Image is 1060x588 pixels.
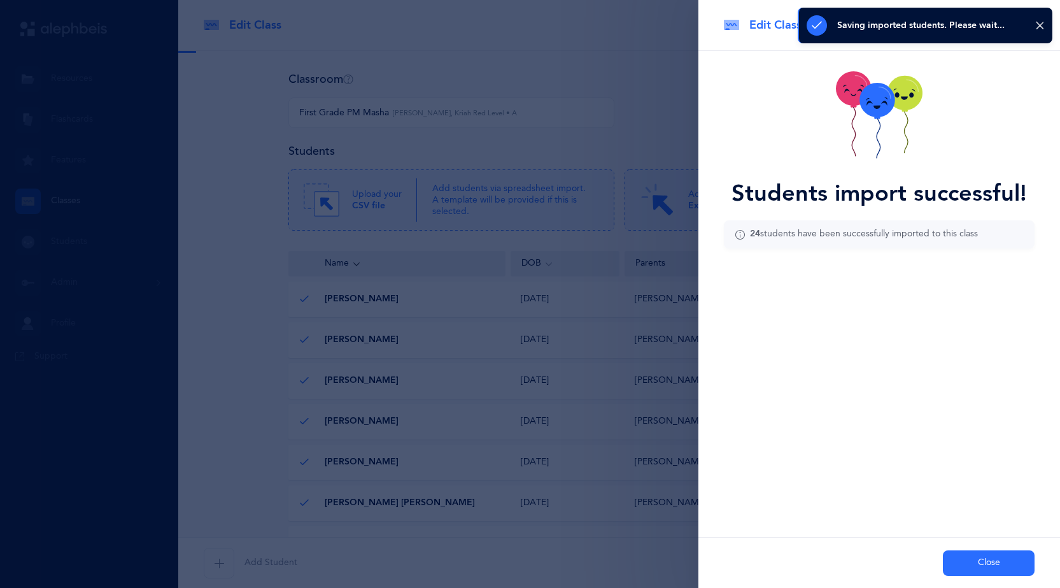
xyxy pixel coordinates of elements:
[750,228,978,241] div: students have been successfully imported to this class
[943,550,1035,576] button: Close
[724,182,1035,205] div: Students import successful!
[837,20,1005,31] div: Saving imported students. Please wait...
[750,229,760,239] b: 24
[749,17,802,33] span: Edit Class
